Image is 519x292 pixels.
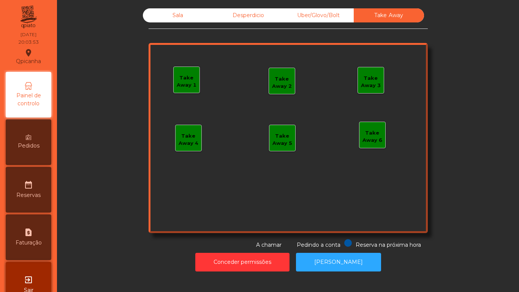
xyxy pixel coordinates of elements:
[8,92,49,108] span: Painel de controlo
[297,241,340,248] span: Pedindo a conta
[359,129,385,144] div: Take Away 6
[269,75,295,90] div: Take Away 2
[24,180,33,189] i: date_range
[24,228,33,237] i: request_page
[16,239,42,247] span: Faturação
[296,253,381,271] button: [PERSON_NAME]
[24,275,33,284] i: exit_to_app
[18,39,39,46] div: 20:03:53
[354,8,424,22] div: Take Away
[16,47,41,66] div: Qpicanha
[21,31,36,38] div: [DATE]
[18,142,40,150] span: Pedidos
[213,8,283,22] div: Desperdicio
[269,132,295,147] div: Take Away 5
[358,75,384,89] div: Take Away 3
[19,4,38,30] img: qpiato
[195,253,290,271] button: Conceder permissões
[283,8,354,22] div: Uber/Glovo/Bolt
[24,48,33,57] i: location_on
[356,241,421,248] span: Reserva na próxima hora
[176,132,201,147] div: Take Away 4
[174,74,199,89] div: Take Away 1
[16,191,41,199] span: Reservas
[143,8,213,22] div: Sala
[256,241,282,248] span: A chamar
